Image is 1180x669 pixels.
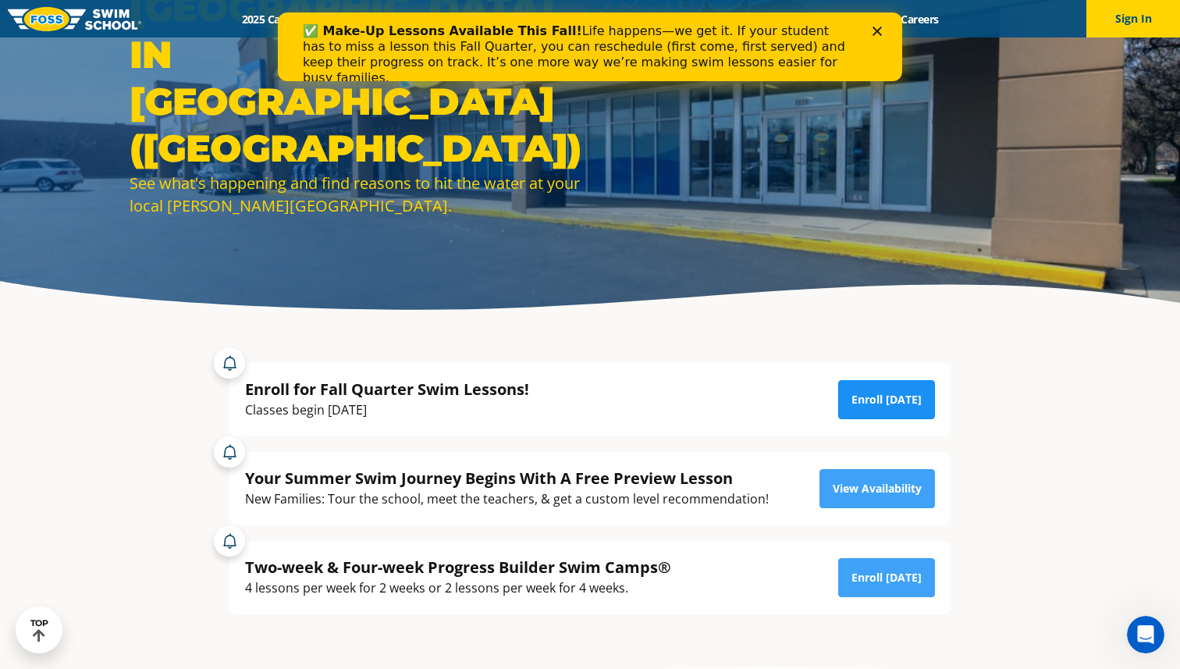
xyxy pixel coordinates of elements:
div: TOP [30,618,48,642]
b: ✅ Make-Up Lessons Available This Fall! [25,11,304,26]
a: Careers [887,12,952,27]
iframe: Intercom live chat [1127,616,1164,653]
a: Swim Like [PERSON_NAME] [673,12,838,27]
img: FOSS Swim School Logo [8,7,141,31]
div: Classes begin [DATE] [245,400,529,421]
div: Life happens—we get it. If your student has to miss a lesson this Fall Quarter, you can reschedul... [25,11,574,73]
a: Enroll [DATE] [838,380,935,419]
a: Enroll [DATE] [838,558,935,597]
a: About [PERSON_NAME] [528,12,674,27]
a: Blog [838,12,887,27]
div: New Families: Tour the school, meet the teachers, & get a custom level recommendation! [245,489,769,510]
a: Schools [325,12,391,27]
div: 4 lessons per week for 2 weeks or 2 lessons per week for 4 weeks. [245,578,671,599]
a: Swim Path® Program [391,12,528,27]
div: Two-week & Four-week Progress Builder Swim Camps® [245,557,671,578]
div: Your Summer Swim Journey Begins With A Free Preview Lesson [245,468,769,489]
div: Close [595,14,610,23]
a: 2025 Calendar [228,12,325,27]
iframe: Intercom live chat banner [278,12,902,81]
div: See what's happening and find reasons to hit the water at your local [PERSON_NAME][GEOGRAPHIC_DATA]. [130,172,582,217]
a: View Availability [819,469,935,508]
div: Enroll for Fall Quarter Swim Lessons! [245,379,529,400]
